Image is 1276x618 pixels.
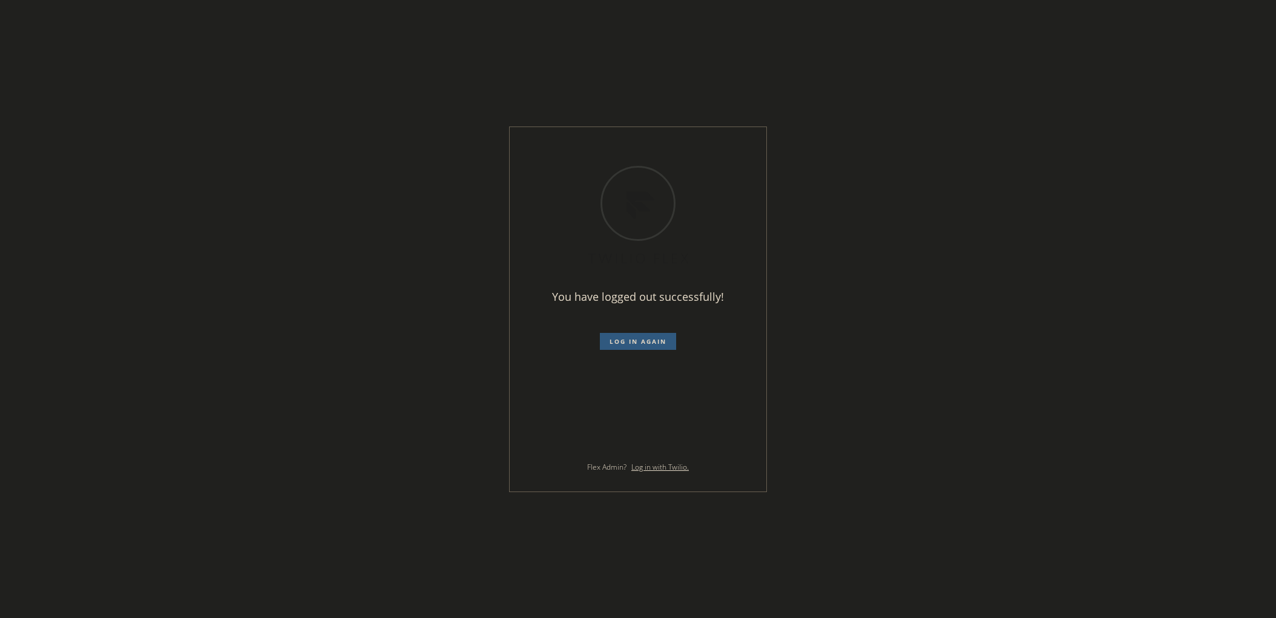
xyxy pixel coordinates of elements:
[631,462,689,472] a: Log in with Twilio.
[552,289,724,304] span: You have logged out successfully!
[587,462,626,472] span: Flex Admin?
[610,337,666,346] span: Log in again
[600,333,676,350] button: Log in again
